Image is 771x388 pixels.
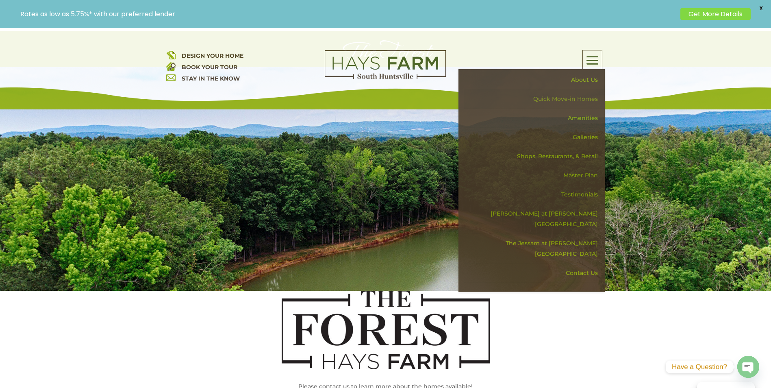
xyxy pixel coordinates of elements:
a: Amenities [464,109,605,128]
a: Contact Us [464,264,605,283]
a: BOOK YOUR TOUR [182,63,237,71]
a: Testimonials [464,185,605,204]
a: Galleries [464,128,605,147]
a: Quick Move-in Homes [464,89,605,109]
a: The Jessam at [PERSON_NAME][GEOGRAPHIC_DATA] [464,234,605,264]
img: design your home [166,50,176,59]
a: Master Plan [464,166,605,185]
img: book your home tour [166,61,176,71]
p: Rates as low as 5.75%* with our preferred lender [20,10,676,18]
a: About Us [464,70,605,89]
a: STAY IN THE KNOW [182,75,240,82]
img: Logo [325,50,446,79]
a: hays farm homes huntsville development [325,74,446,81]
a: DESIGN YOUR HOME [182,52,243,59]
a: Shops, Restaurants, & Retail [464,147,605,166]
a: Get More Details [680,8,751,20]
span: X [755,2,767,14]
a: [PERSON_NAME] at [PERSON_NAME][GEOGRAPHIC_DATA] [464,204,605,234]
